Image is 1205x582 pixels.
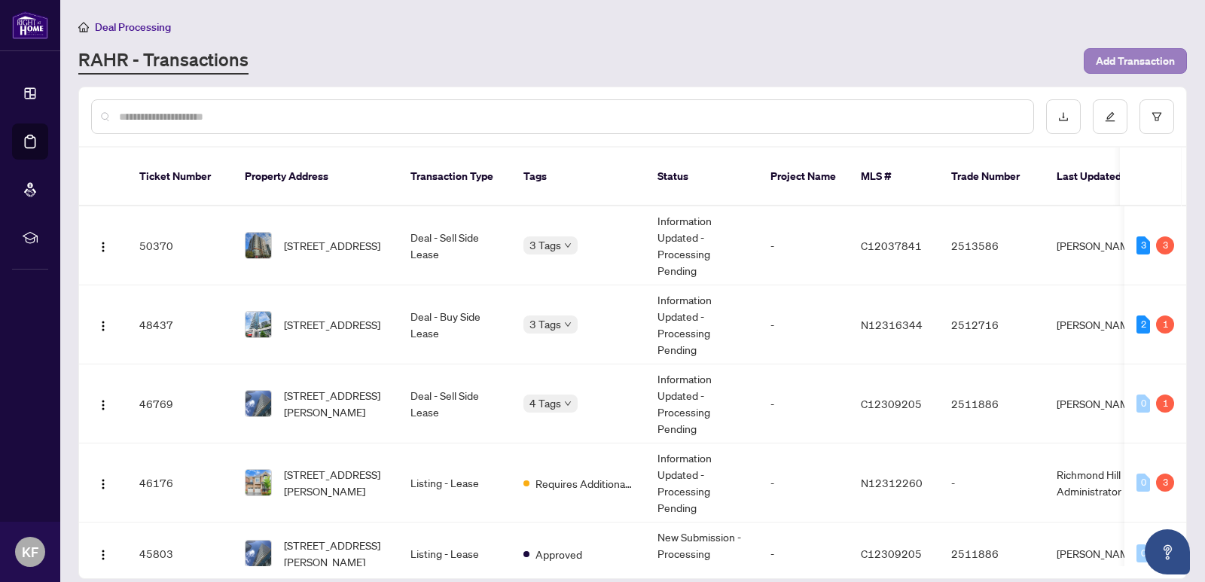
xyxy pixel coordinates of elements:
button: Logo [91,541,115,565]
img: thumbnail-img [246,470,271,495]
span: 3 Tags [529,315,561,333]
td: 50370 [127,206,233,285]
th: Status [645,148,758,206]
span: N12316344 [861,318,923,331]
td: - [758,206,849,285]
td: Listing - Lease [398,443,511,523]
td: 2512716 [939,285,1045,364]
div: 0 [1136,544,1150,562]
div: 1 [1156,315,1174,334]
span: edit [1105,111,1115,122]
td: Information Updated - Processing Pending [645,206,758,285]
td: - [758,443,849,523]
div: 2 [1136,315,1150,334]
td: Information Updated - Processing Pending [645,364,758,443]
span: C12037841 [861,239,922,252]
img: Logo [97,399,109,411]
div: 0 [1136,474,1150,492]
th: Trade Number [939,148,1045,206]
span: C12309205 [861,547,922,560]
div: 3 [1156,474,1174,492]
td: [PERSON_NAME] [1045,285,1158,364]
img: Logo [97,549,109,561]
span: KF [22,541,38,562]
td: 46176 [127,443,233,523]
td: Deal - Sell Side Lease [398,206,511,285]
th: Ticket Number [127,148,233,206]
span: [STREET_ADDRESS][PERSON_NAME] [284,387,386,420]
span: download [1058,111,1069,122]
a: RAHR - Transactions [78,47,249,75]
button: Open asap [1145,529,1190,574]
button: Logo [91,312,115,337]
span: down [564,321,572,328]
span: [STREET_ADDRESS][PERSON_NAME] [284,466,386,499]
span: N12312260 [861,476,923,489]
th: Tags [511,148,645,206]
span: [STREET_ADDRESS] [284,237,380,254]
span: Add Transaction [1096,49,1175,73]
span: C12309205 [861,397,922,410]
td: Deal - Sell Side Lease [398,364,511,443]
td: 48437 [127,285,233,364]
img: thumbnail-img [246,391,271,416]
td: [PERSON_NAME] [1045,364,1158,443]
span: Requires Additional Docs [535,475,633,492]
td: 2513586 [939,206,1045,285]
td: Information Updated - Processing Pending [645,443,758,523]
img: logo [12,11,48,39]
button: edit [1093,99,1127,134]
span: [STREET_ADDRESS] [284,316,380,333]
button: Add Transaction [1084,48,1187,74]
div: 3 [1136,236,1150,254]
button: Logo [91,233,115,257]
td: Richmond Hill Administrator [1045,443,1158,523]
td: Deal - Buy Side Lease [398,285,511,364]
td: Information Updated - Processing Pending [645,285,758,364]
button: download [1046,99,1081,134]
img: thumbnail-img [246,541,271,566]
span: filter [1152,111,1162,122]
button: Logo [91,392,115,416]
th: Project Name [758,148,849,206]
td: - [758,285,849,364]
img: thumbnail-img [246,233,271,258]
span: home [78,22,89,32]
td: [PERSON_NAME] [1045,206,1158,285]
button: filter [1139,99,1174,134]
span: 3 Tags [529,236,561,254]
button: Logo [91,471,115,495]
span: down [564,400,572,407]
th: Property Address [233,148,398,206]
div: 3 [1156,236,1174,254]
td: 2511886 [939,364,1045,443]
span: down [564,242,572,249]
div: 1 [1156,395,1174,413]
img: Logo [97,478,109,490]
div: 0 [1136,395,1150,413]
img: Logo [97,320,109,332]
th: MLS # [849,148,939,206]
th: Transaction Type [398,148,511,206]
th: Last Updated By [1045,148,1158,206]
td: - [758,364,849,443]
span: Deal Processing [95,20,171,34]
span: [STREET_ADDRESS][PERSON_NAME] [284,537,386,570]
span: 4 Tags [529,395,561,412]
td: - [939,443,1045,523]
td: 46769 [127,364,233,443]
img: thumbnail-img [246,312,271,337]
span: Approved [535,546,582,562]
img: Logo [97,241,109,253]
